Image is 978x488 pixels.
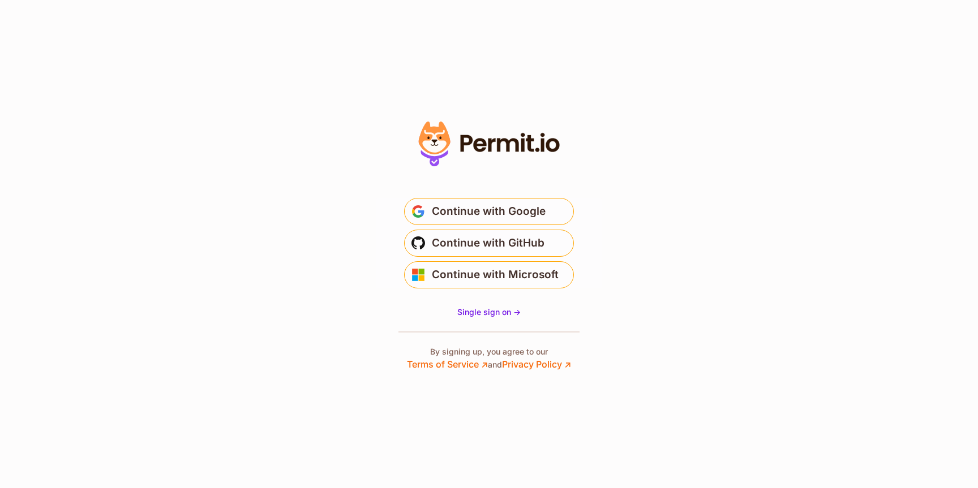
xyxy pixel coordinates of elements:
p: By signing up, you agree to our and [407,346,571,371]
a: Terms of Service ↗ [407,359,488,370]
span: Single sign on -> [457,307,521,317]
button: Continue with Microsoft [404,261,574,288]
button: Continue with Google [404,198,574,225]
span: Continue with Google [432,202,546,221]
a: Privacy Policy ↗ [502,359,571,370]
button: Continue with GitHub [404,230,574,257]
a: Single sign on -> [457,306,521,318]
span: Continue with GitHub [432,234,544,252]
span: Continue with Microsoft [432,266,559,284]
